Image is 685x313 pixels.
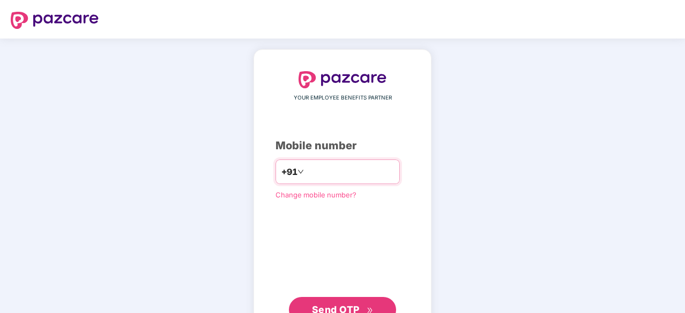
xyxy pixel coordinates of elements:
img: logo [299,71,386,88]
span: YOUR EMPLOYEE BENEFITS PARTNER [294,94,392,102]
span: down [297,169,304,175]
div: Mobile number [276,138,409,154]
a: Change mobile number? [276,190,356,199]
span: +91 [281,165,297,179]
img: logo [11,12,99,29]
